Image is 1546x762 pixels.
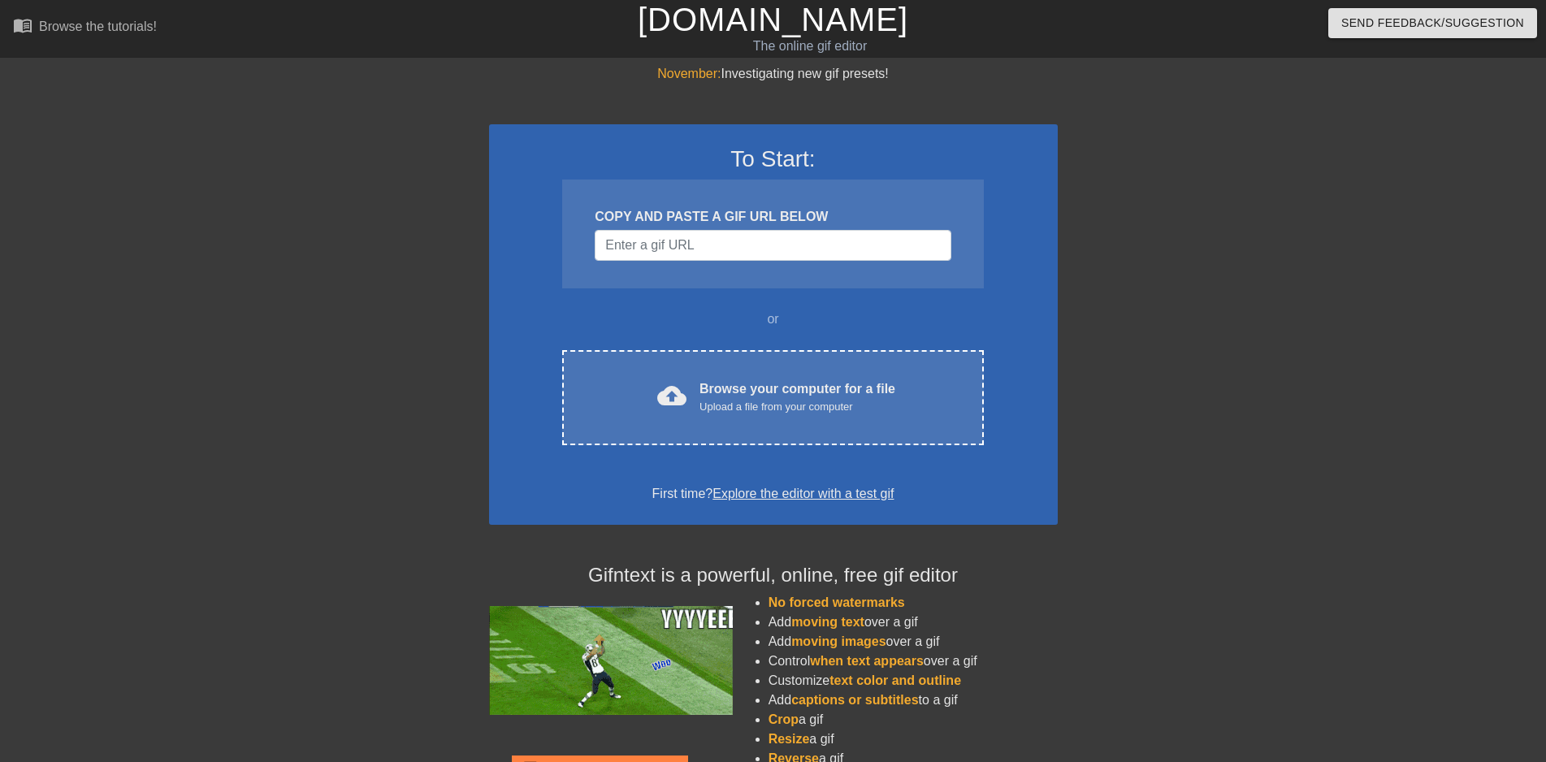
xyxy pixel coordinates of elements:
[712,487,894,500] a: Explore the editor with a test gif
[1328,8,1537,38] button: Send Feedback/Suggestion
[1341,13,1524,33] span: Send Feedback/Suggestion
[791,693,918,707] span: captions or subtitles
[531,310,1016,329] div: or
[510,145,1037,173] h3: To Start:
[699,399,895,415] div: Upload a file from your computer
[769,730,1058,749] li: a gif
[39,19,157,33] div: Browse the tutorials!
[769,613,1058,632] li: Add over a gif
[489,564,1058,587] h4: Gifntext is a powerful, online, free gif editor
[699,379,895,415] div: Browse your computer for a file
[638,2,908,37] a: [DOMAIN_NAME]
[769,632,1058,652] li: Add over a gif
[769,671,1058,691] li: Customize
[769,652,1058,671] li: Control over a gif
[13,15,32,35] span: menu_book
[791,634,886,648] span: moving images
[829,673,961,687] span: text color and outline
[510,484,1037,504] div: First time?
[657,67,721,80] span: November:
[769,691,1058,710] li: Add to a gif
[523,37,1096,56] div: The online gif editor
[769,712,799,726] span: Crop
[489,606,733,715] img: football_small.gif
[489,64,1058,84] div: Investigating new gif presets!
[769,595,905,609] span: No forced watermarks
[657,381,686,410] span: cloud_upload
[595,230,951,261] input: Username
[13,15,157,41] a: Browse the tutorials!
[791,615,864,629] span: moving text
[810,654,924,668] span: when text appears
[769,710,1058,730] li: a gif
[595,207,951,227] div: COPY AND PASTE A GIF URL BELOW
[769,732,810,746] span: Resize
